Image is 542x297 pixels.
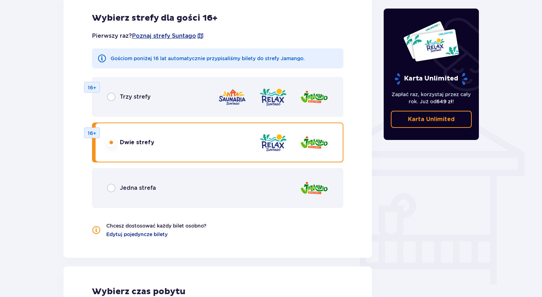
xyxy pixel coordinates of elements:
[300,87,328,107] img: Jamango
[132,32,196,40] a: Poznaj strefy Suntago
[394,73,468,85] p: Karta Unlimited
[92,286,343,297] h2: Wybierz czas pobytu
[300,132,328,153] img: Jamango
[106,222,206,229] p: Chcesz dostosować każdy bilet osobno?
[120,93,150,101] span: Trzy strefy
[120,184,156,192] span: Jedna strefa
[92,13,343,24] h2: Wybierz strefy dla gości 16+
[88,84,96,91] p: 16+
[391,91,472,105] p: Zapłać raz, korzystaj przez cały rok. Już od !
[391,111,472,128] a: Karta Unlimited
[92,32,204,40] p: Pierwszy raz?
[259,87,287,107] img: Relax
[106,231,168,238] a: Edytuj pojedyncze bilety
[300,178,328,198] img: Jamango
[403,21,460,62] img: Dwie karty całoroczne do Suntago z napisem 'UNLIMITED RELAX', na białym tle z tropikalnymi liśćmi...
[111,55,305,62] p: Gościom poniżej 16 lat automatycznie przypisaliśmy bilety do strefy Jamango.
[218,87,246,107] img: Saunaria
[436,99,452,104] span: 649 zł
[88,130,96,137] p: 16+
[120,139,154,146] span: Dwie strefy
[408,115,455,123] p: Karta Unlimited
[259,132,287,153] img: Relax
